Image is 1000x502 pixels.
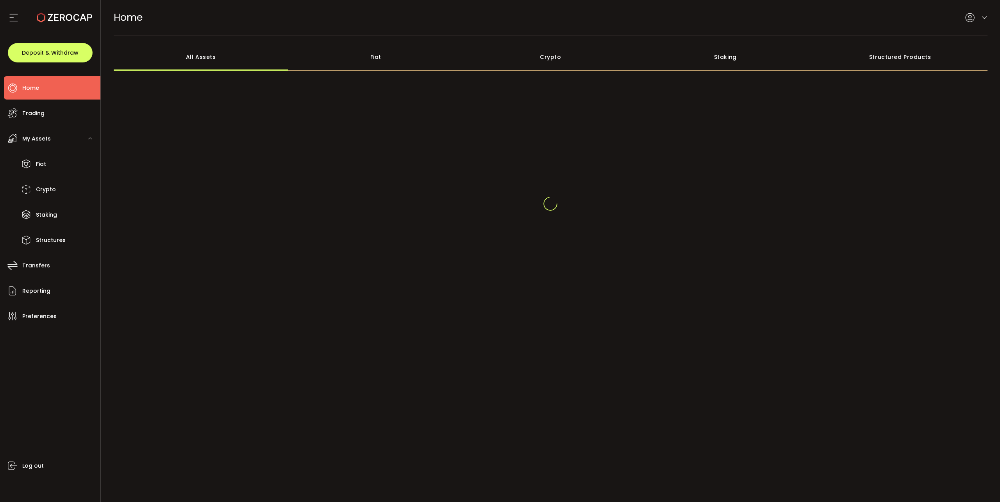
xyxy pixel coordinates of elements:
[36,209,57,221] span: Staking
[638,43,813,71] div: Staking
[288,43,463,71] div: Fiat
[22,260,50,271] span: Transfers
[22,285,50,297] span: Reporting
[22,133,51,144] span: My Assets
[36,184,56,195] span: Crypto
[22,311,57,322] span: Preferences
[22,82,39,94] span: Home
[22,108,45,119] span: Trading
[813,43,988,71] div: Structured Products
[114,43,289,71] div: All Assets
[114,11,143,24] span: Home
[36,158,46,170] span: Fiat
[36,235,66,246] span: Structures
[8,43,93,62] button: Deposit & Withdraw
[22,50,79,55] span: Deposit & Withdraw
[463,43,638,71] div: Crypto
[22,460,44,472] span: Log out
